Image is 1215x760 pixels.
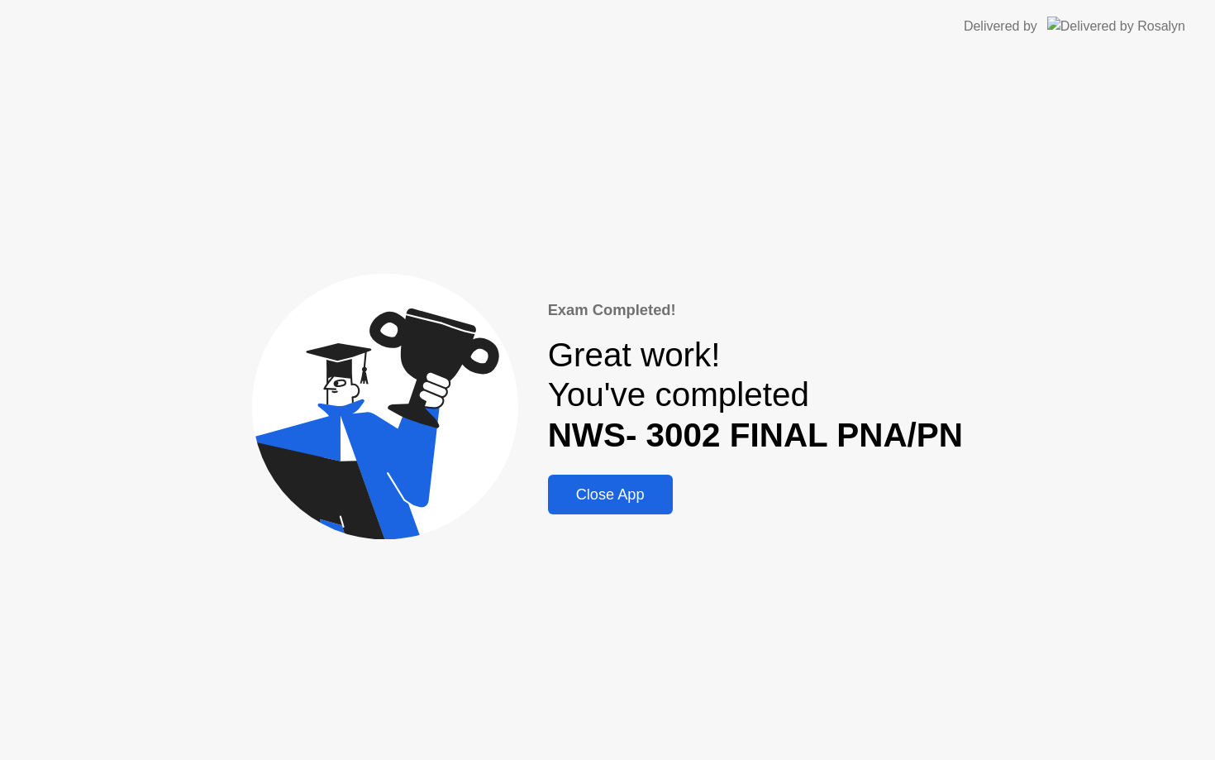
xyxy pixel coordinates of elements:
div: Exam Completed! [548,299,963,322]
div: Great work! You've completed [548,335,963,456]
b: NWS- 3002 FINAL PNA/PN [548,416,963,454]
div: Close App [553,486,668,504]
img: Delivered by Rosalyn [1047,17,1185,36]
div: Delivered by [964,17,1037,36]
button: Close App [548,475,673,514]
